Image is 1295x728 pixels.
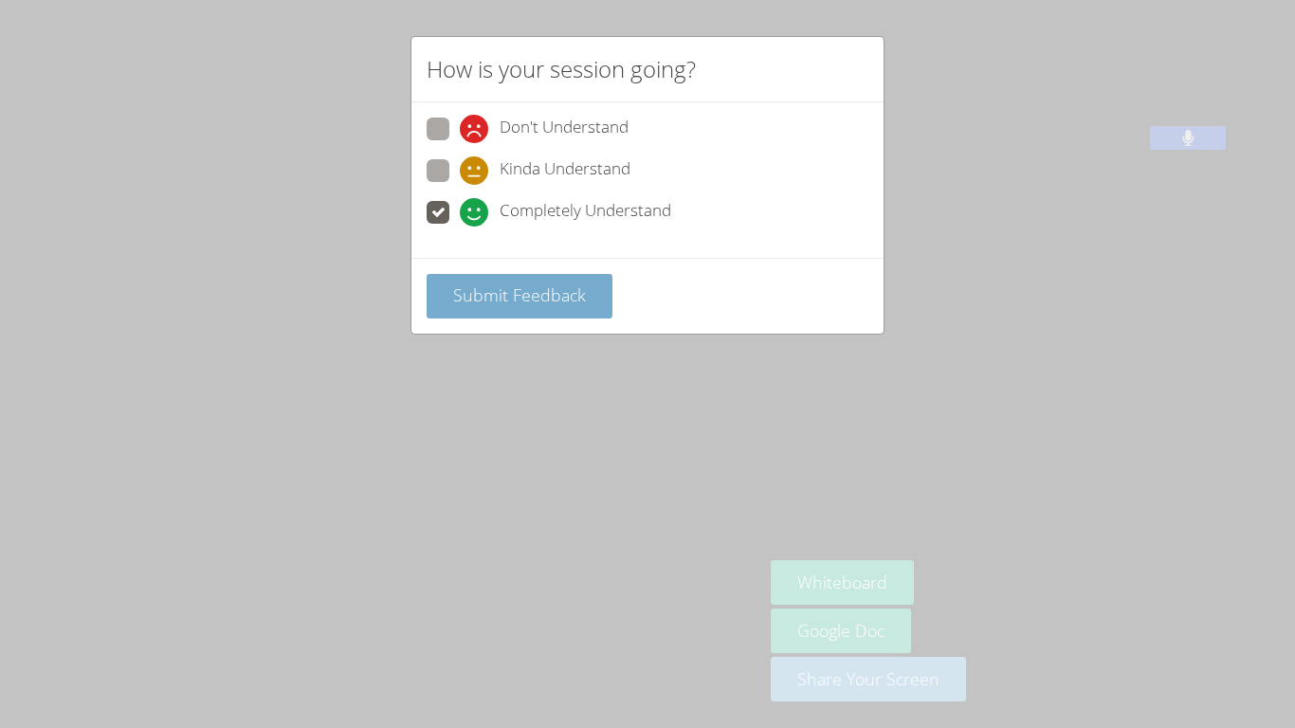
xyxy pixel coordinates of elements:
[453,283,586,306] span: Submit Feedback
[500,115,629,143] span: Don't Understand
[500,156,630,185] span: Kinda Understand
[500,198,671,227] span: Completely Understand
[427,274,612,318] button: Submit Feedback
[427,52,696,86] h2: How is your session going?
